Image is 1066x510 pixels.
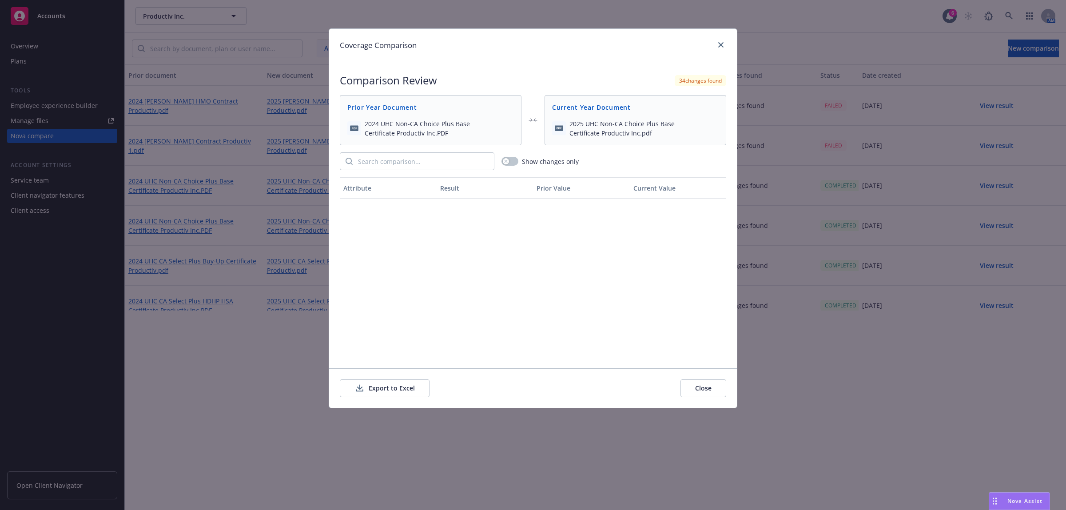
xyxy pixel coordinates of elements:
span: Show changes only [522,157,579,166]
a: close [716,40,726,50]
div: Current Value [633,183,723,193]
span: Current Year Document [552,103,719,112]
h1: Coverage Comparison [340,40,417,51]
span: Nova Assist [1007,497,1042,505]
h2: Comparison Review [340,73,437,88]
button: Close [680,379,726,397]
button: Attribute [340,177,437,199]
div: 34 changes found [675,75,726,86]
div: Prior Value [537,183,626,193]
button: Prior Value [533,177,630,199]
button: Nova Assist [989,492,1050,510]
button: Current Value [630,177,727,199]
span: 2025 UHC Non-CA Choice Plus Base Certificate Productiv Inc.pdf [569,119,719,138]
span: 2024 UHC Non-CA Choice Plus Base Certificate Productiv Inc.PDF [365,119,514,138]
div: Attribute [343,183,433,193]
button: Result [437,177,533,199]
svg: Search [346,158,353,165]
button: Export to Excel [340,379,430,397]
input: Search comparison... [353,153,494,170]
span: Prior Year Document [347,103,514,112]
div: Drag to move [989,493,1000,510]
div: Result [440,183,530,193]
